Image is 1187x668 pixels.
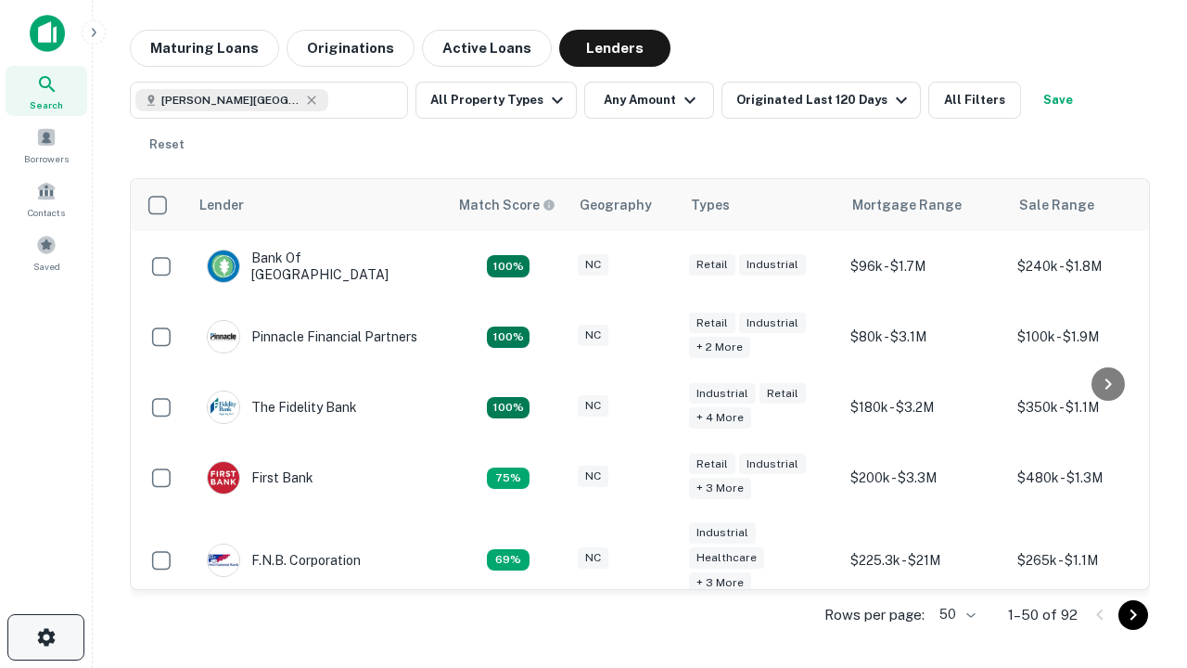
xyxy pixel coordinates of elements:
[207,320,417,353] div: Pinnacle Financial Partners
[824,604,925,626] p: Rows per page:
[1008,231,1175,302] td: $240k - $1.8M
[1008,513,1175,607] td: $265k - $1.1M
[6,66,87,116] a: Search
[459,195,555,215] div: Capitalize uses an advanced AI algorithm to match your search with the best lender. The match sco...
[459,195,552,215] h6: Match Score
[852,194,962,216] div: Mortgage Range
[759,383,806,405] div: Retail
[841,443,1008,513] td: $200k - $3.3M
[689,478,751,499] div: + 3 more
[841,179,1008,231] th: Mortgage Range
[841,231,1008,302] td: $96k - $1.7M
[841,372,1008,443] td: $180k - $3.2M
[689,454,735,475] div: Retail
[1019,194,1094,216] div: Sale Range
[1008,604,1078,626] p: 1–50 of 92
[448,179,568,231] th: Capitalize uses an advanced AI algorithm to match your search with the best lender. The match sco...
[739,313,806,334] div: Industrial
[578,466,608,487] div: NC
[487,327,530,349] div: Matching Properties: 31, hasApolloMatch: undefined
[487,255,530,277] div: Matching Properties: 18, hasApolloMatch: undefined
[689,407,751,429] div: + 4 more
[578,325,608,346] div: NC
[736,89,913,111] div: Originated Last 120 Days
[689,313,735,334] div: Retail
[188,179,448,231] th: Lender
[578,547,608,569] div: NC
[578,254,608,276] div: NC
[207,544,361,577] div: F.n.b. Corporation
[928,82,1021,119] button: All Filters
[680,179,841,231] th: Types
[6,120,87,170] a: Borrowers
[739,454,806,475] div: Industrial
[1094,520,1187,609] iframe: Chat Widget
[137,126,197,163] button: Reset
[1028,82,1088,119] button: Save your search to get updates of matches that match your search criteria.
[689,337,750,358] div: + 2 more
[689,522,756,544] div: Industrial
[207,391,357,424] div: The Fidelity Bank
[689,547,764,569] div: Healthcare
[578,395,608,417] div: NC
[422,30,552,67] button: Active Loans
[130,30,279,67] button: Maturing Loans
[208,545,239,576] img: picture
[580,194,652,216] div: Geography
[841,302,1008,372] td: $80k - $3.1M
[30,97,63,112] span: Search
[1008,179,1175,231] th: Sale Range
[6,173,87,224] a: Contacts
[208,321,239,353] img: picture
[721,82,921,119] button: Originated Last 120 Days
[568,179,680,231] th: Geography
[932,601,978,628] div: 50
[1008,443,1175,513] td: $480k - $1.3M
[24,151,69,166] span: Borrowers
[415,82,577,119] button: All Property Types
[1008,302,1175,372] td: $100k - $1.9M
[207,250,429,283] div: Bank Of [GEOGRAPHIC_DATA]
[1118,600,1148,630] button: Go to next page
[28,205,65,220] span: Contacts
[208,392,239,423] img: picture
[199,194,244,216] div: Lender
[161,92,300,109] span: [PERSON_NAME][GEOGRAPHIC_DATA], [GEOGRAPHIC_DATA]
[207,461,313,495] div: First Bank
[689,383,756,405] div: Industrial
[689,572,751,594] div: + 3 more
[559,30,670,67] button: Lenders
[208,250,239,282] img: picture
[584,82,714,119] button: Any Amount
[208,462,239,494] img: picture
[739,254,806,276] div: Industrial
[287,30,415,67] button: Originations
[6,227,87,277] a: Saved
[33,259,60,274] span: Saved
[841,513,1008,607] td: $225.3k - $21M
[691,194,730,216] div: Types
[689,254,735,276] div: Retail
[1008,372,1175,443] td: $350k - $1.1M
[30,15,65,52] img: capitalize-icon.png
[487,549,530,572] div: Matching Properties: 12, hasApolloMatch: undefined
[487,468,530,490] div: Matching Properties: 13, hasApolloMatch: undefined
[487,397,530,419] div: Matching Properties: 25, hasApolloMatch: undefined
